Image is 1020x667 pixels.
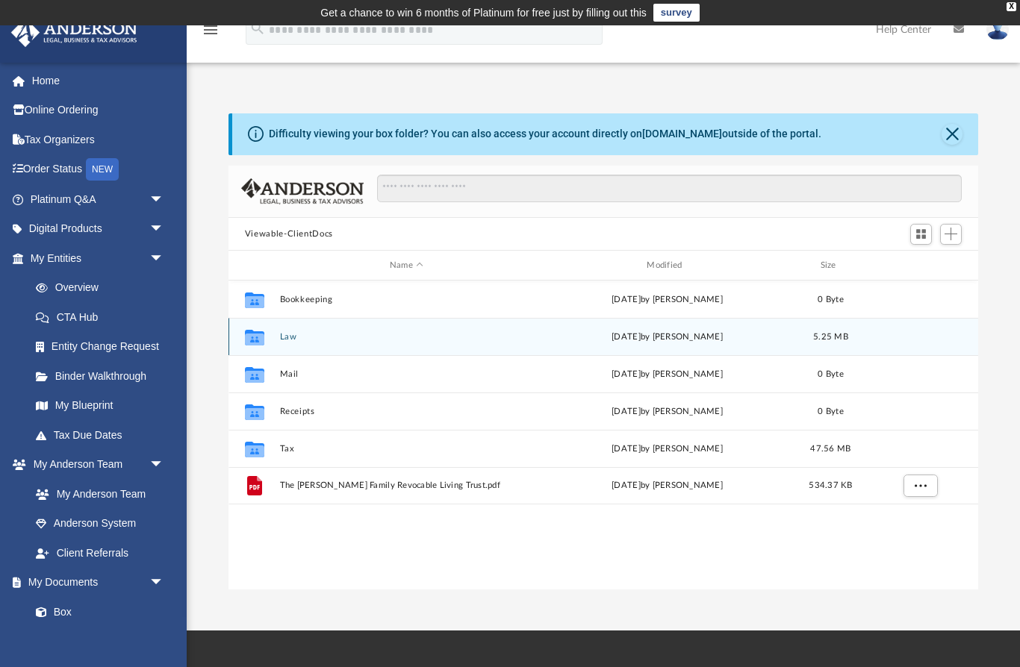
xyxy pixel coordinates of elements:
a: Overview [21,273,187,303]
span: 534.37 KB [809,481,852,489]
a: Order StatusNEW [10,154,187,185]
div: Size [800,259,860,272]
span: 47.56 MB [810,445,850,453]
button: Receipts [279,407,533,416]
button: Tax [279,444,533,454]
a: Client Referrals [21,538,179,568]
a: Tax Organizers [10,125,187,154]
a: [DOMAIN_NAME] [642,128,722,140]
a: My Entitiesarrow_drop_down [10,243,187,273]
button: Add [940,224,963,245]
a: Home [10,66,187,95]
div: [DATE] by [PERSON_NAME] [540,405,794,419]
span: arrow_drop_down [149,450,179,480]
a: Box [21,597,172,627]
div: Difficulty viewing your box folder? You can also access your account directly on outside of the p... [269,126,821,142]
a: My Anderson Teamarrow_drop_down [10,450,179,480]
button: Bookkeeping [279,295,533,304]
a: Platinum Q&Aarrow_drop_down [10,184,187,214]
div: Get a chance to win 6 months of Platinum for free just by filling out this [320,4,647,22]
a: Anderson System [21,509,179,539]
a: My Documentsarrow_drop_down [10,568,179,598]
div: [DATE] by [PERSON_NAME] [540,368,794,381]
a: My Anderson Team [21,479,172,509]
button: More options [903,475,937,497]
div: id [867,259,971,272]
i: search [249,20,266,37]
button: Law [279,332,533,342]
a: Online Ordering [10,95,187,125]
div: [DATE] by [PERSON_NAME] [540,293,794,307]
a: My Blueprint [21,391,179,421]
div: [DATE] by [PERSON_NAME] [540,479,794,492]
div: Modified [540,259,794,272]
span: 5.25 MB [813,333,848,341]
span: arrow_drop_down [149,568,179,598]
a: Entity Change Request [21,332,187,362]
a: survey [653,4,700,22]
div: grid [228,281,978,590]
div: close [1007,2,1016,11]
span: arrow_drop_down [149,184,179,215]
a: menu [202,28,220,39]
a: CTA Hub [21,302,187,332]
button: Viewable-ClientDocs [245,228,333,241]
a: Tax Due Dates [21,420,187,450]
button: Mail [279,369,533,379]
span: arrow_drop_down [149,214,179,245]
button: Close [942,124,963,145]
span: 0 Byte [818,407,844,416]
i: menu [202,21,220,39]
span: 0 Byte [818,295,844,304]
div: id [235,259,273,272]
div: [DATE] by [PERSON_NAME] [540,442,794,456]
div: Name [279,259,533,272]
img: User Pic [986,19,1009,40]
span: 0 Byte [818,370,844,378]
a: Binder Walkthrough [21,361,187,391]
span: arrow_drop_down [149,243,179,274]
button: Switch to Grid View [910,224,933,245]
div: [DATE] by [PERSON_NAME] [540,331,794,344]
div: NEW [86,158,119,181]
img: Anderson Advisors Platinum Portal [7,18,142,47]
span: The [PERSON_NAME] Family Revocable Living Trust.pdf [279,481,533,491]
input: Search files and folders [377,175,963,203]
a: Digital Productsarrow_drop_down [10,214,187,244]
